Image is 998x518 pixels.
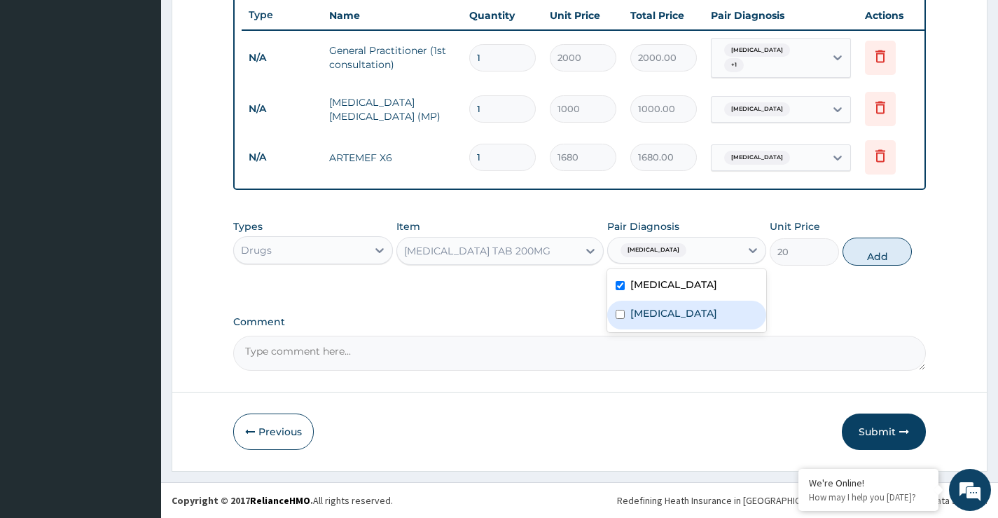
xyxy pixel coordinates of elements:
[242,2,322,28] th: Type
[322,144,462,172] td: ARTEMEF X6
[172,494,313,507] strong: Copyright © 2017 .
[724,43,790,57] span: [MEDICAL_DATA]
[843,238,912,266] button: Add
[704,1,858,29] th: Pair Diagnosis
[233,414,314,450] button: Previous
[724,58,744,72] span: + 1
[809,491,928,503] p: How may I help you today?
[250,494,310,507] a: RelianceHMO
[26,70,57,105] img: d_794563401_company_1708531726252_794563401
[230,7,263,41] div: Minimize live chat window
[543,1,623,29] th: Unit Price
[462,1,543,29] th: Quantity
[242,45,322,71] td: N/A
[621,243,686,257] span: [MEDICAL_DATA]
[623,1,704,29] th: Total Price
[233,221,263,233] label: Types
[322,1,462,29] th: Name
[630,306,717,320] label: [MEDICAL_DATA]
[809,477,928,489] div: We're Online!
[73,79,235,97] div: Chat with us now
[233,316,926,328] label: Comment
[322,88,462,130] td: [MEDICAL_DATA] [MEDICAL_DATA] (MP)
[7,358,267,407] textarea: Type your message and hit 'Enter'
[617,493,987,507] div: Redefining Heath Insurance in [GEOGRAPHIC_DATA] using Telemedicine and Data Science!
[724,151,790,165] span: [MEDICAL_DATA]
[241,243,272,257] div: Drugs
[242,144,322,170] td: N/A
[322,36,462,79] td: General Practitioner (1st consultation)
[161,482,998,518] footer: All rights reserved.
[81,164,193,306] span: We're online!
[858,1,928,29] th: Actions
[842,414,926,450] button: Submit
[630,278,717,292] label: [MEDICAL_DATA]
[607,219,679,233] label: Pair Diagnosis
[724,102,790,116] span: [MEDICAL_DATA]
[770,219,820,233] label: Unit Price
[242,96,322,122] td: N/A
[404,244,550,258] div: [MEDICAL_DATA] TAB 200MG
[396,219,420,233] label: Item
